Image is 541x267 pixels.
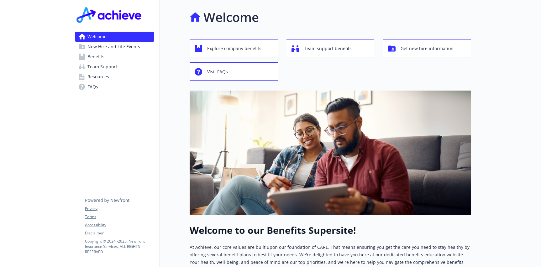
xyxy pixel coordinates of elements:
img: overview page banner [190,91,471,215]
button: Get new hire information [383,39,471,57]
a: Accessibility [85,222,154,228]
span: Team Support [87,62,117,72]
a: Resources [75,72,154,82]
h1: Welcome to our Benefits Supersite! [190,225,471,236]
button: Visit FAQs [190,62,278,81]
span: Resources [87,72,109,82]
span: Explore company benefits [207,43,261,55]
a: Team Support [75,62,154,72]
button: Explore company benefits [190,39,278,57]
span: Visit FAQs [207,66,228,78]
span: FAQs [87,82,98,92]
a: Disclaimer [85,230,154,236]
h1: Welcome [203,8,259,27]
button: Team support benefits [286,39,375,57]
a: Benefits [75,52,154,62]
a: Terms [85,214,154,220]
a: FAQs [75,82,154,92]
a: Welcome [75,32,154,42]
span: New Hire and Life Events [87,42,140,52]
p: Copyright © 2024 - 2025 , Newfront Insurance Services, ALL RIGHTS RESERVED [85,238,154,254]
span: Team support benefits [304,43,352,55]
a: Privacy [85,206,154,212]
a: New Hire and Life Events [75,42,154,52]
span: Get new hire information [401,43,454,55]
span: Benefits [87,52,104,62]
span: Welcome [87,32,107,42]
